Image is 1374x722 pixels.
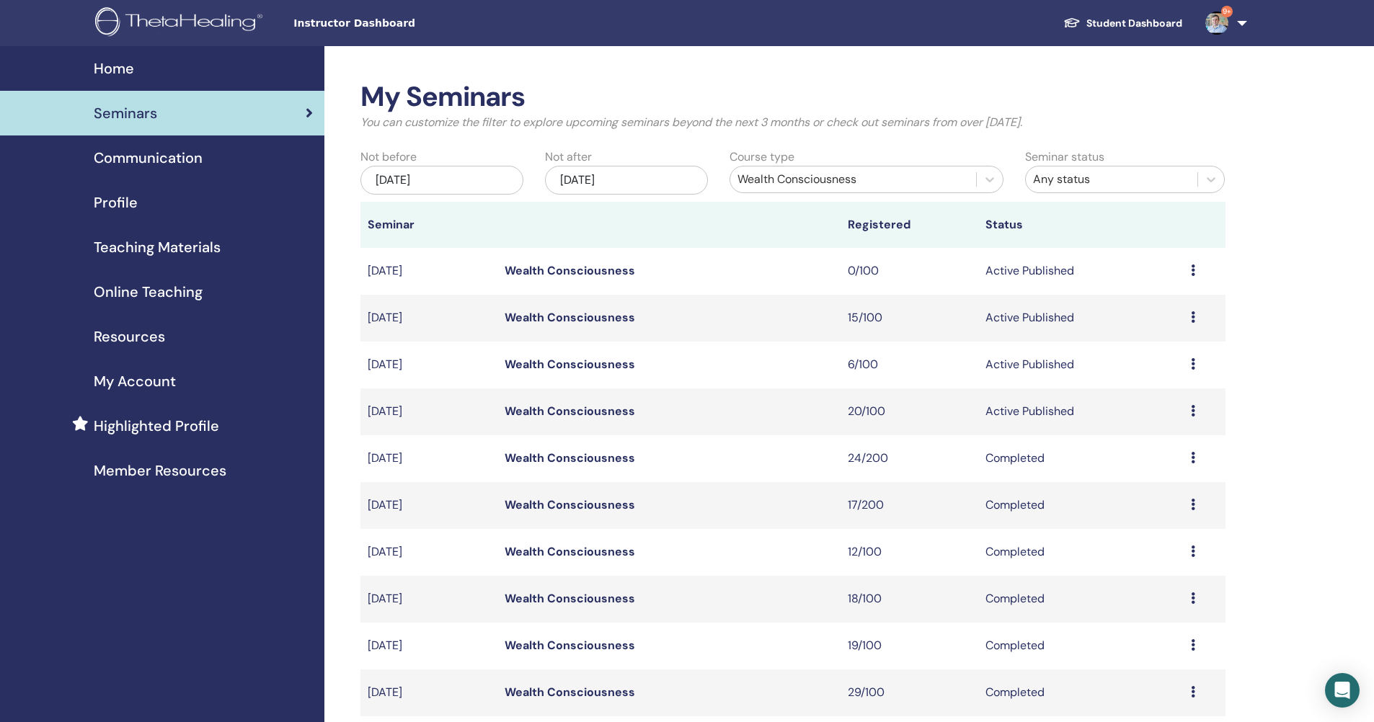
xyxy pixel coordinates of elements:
[841,529,978,576] td: 12/100
[978,248,1184,295] td: Active Published
[360,114,1225,131] p: You can customize the filter to explore upcoming seminars beyond the next 3 months or check out s...
[1221,6,1233,17] span: 9+
[841,248,978,295] td: 0/100
[94,58,134,79] span: Home
[841,435,978,482] td: 24/200
[505,263,635,278] a: Wealth Consciousness
[94,370,176,392] span: My Account
[1063,17,1081,29] img: graduation-cap-white.svg
[505,404,635,419] a: Wealth Consciousness
[94,236,221,258] span: Teaching Materials
[978,576,1184,623] td: Completed
[841,669,978,716] td: 29/100
[841,295,978,342] td: 15/100
[1205,12,1228,35] img: default.jpg
[1325,673,1360,708] div: Open Intercom Messenger
[978,295,1184,342] td: Active Published
[505,310,635,325] a: Wealth Consciousness
[978,623,1184,669] td: Completed
[360,81,1225,114] h2: My Seminars
[545,148,592,166] label: Not after
[95,7,267,40] img: logo.png
[360,388,497,435] td: [DATE]
[841,623,978,669] td: 19/100
[505,450,635,465] a: Wealth Consciousness
[505,591,635,606] a: Wealth Consciousness
[360,623,497,669] td: [DATE]
[293,16,510,31] span: Instructor Dashboard
[94,192,138,213] span: Profile
[841,576,978,623] td: 18/100
[94,102,157,124] span: Seminars
[978,669,1184,716] td: Completed
[94,147,203,169] span: Communication
[730,148,794,166] label: Course type
[360,529,497,576] td: [DATE]
[360,435,497,482] td: [DATE]
[360,166,523,195] div: [DATE]
[978,482,1184,529] td: Completed
[360,342,497,388] td: [DATE]
[841,202,978,248] th: Registered
[360,148,417,166] label: Not before
[360,482,497,529] td: [DATE]
[978,202,1184,248] th: Status
[1025,148,1104,166] label: Seminar status
[978,529,1184,576] td: Completed
[841,388,978,435] td: 20/100
[505,357,635,372] a: Wealth Consciousness
[505,638,635,653] a: Wealth Consciousness
[94,326,165,347] span: Resources
[978,342,1184,388] td: Active Published
[1033,171,1190,188] div: Any status
[505,685,635,700] a: Wealth Consciousness
[360,202,497,248] th: Seminar
[978,435,1184,482] td: Completed
[360,248,497,295] td: [DATE]
[737,171,969,188] div: Wealth Consciousness
[841,342,978,388] td: 6/100
[978,388,1184,435] td: Active Published
[94,415,219,437] span: Highlighted Profile
[841,482,978,529] td: 17/200
[545,166,708,195] div: [DATE]
[505,544,635,559] a: Wealth Consciousness
[1052,10,1194,37] a: Student Dashboard
[505,497,635,512] a: Wealth Consciousness
[360,576,497,623] td: [DATE]
[94,281,203,303] span: Online Teaching
[94,460,226,481] span: Member Resources
[360,669,497,716] td: [DATE]
[360,295,497,342] td: [DATE]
